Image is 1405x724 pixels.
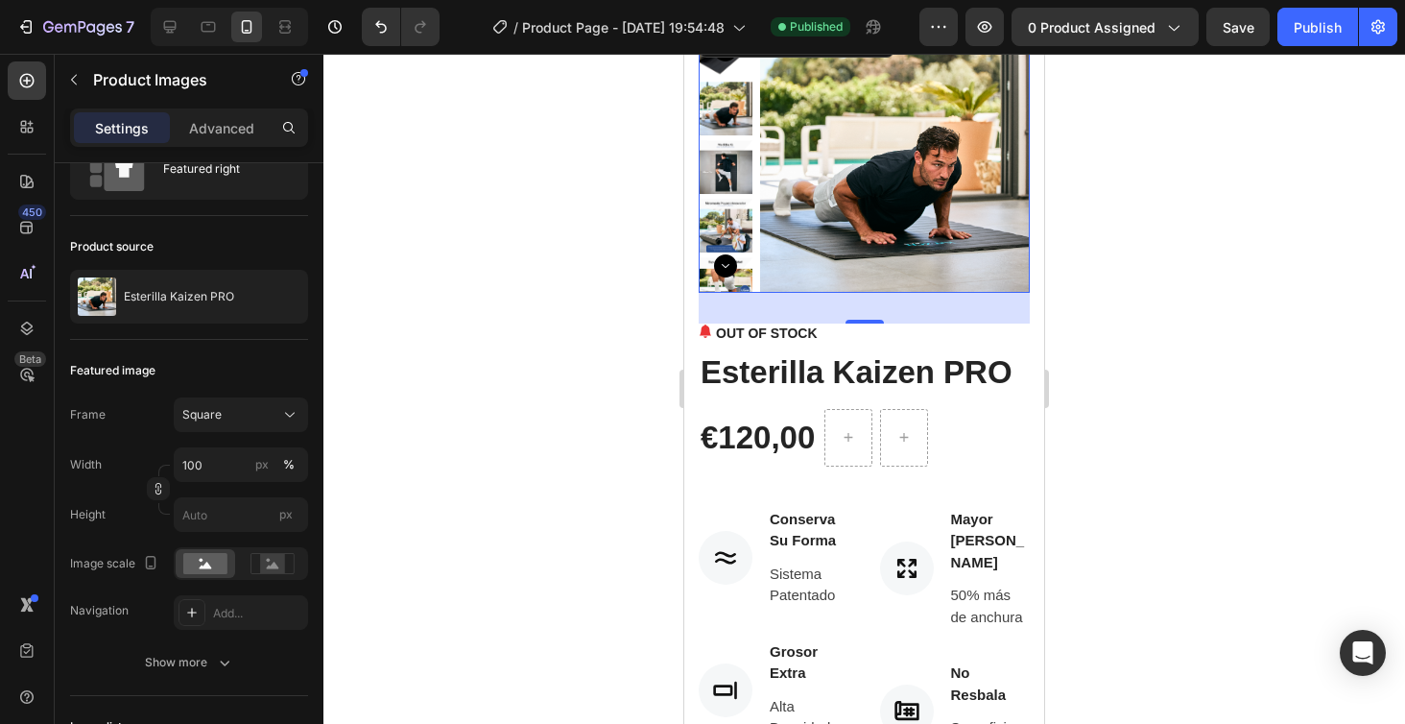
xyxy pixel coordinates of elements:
button: Show more [70,645,308,680]
p: 50% más [267,531,345,553]
button: 0 product assigned [1012,8,1199,46]
label: Frame [70,406,106,423]
label: Height [70,506,106,523]
div: Publish [1294,17,1342,37]
div: Beta [14,351,46,367]
input: px [174,497,308,532]
div: Add... [213,605,303,622]
span: Save [1223,19,1254,36]
span: Published [790,18,843,36]
div: 450 [18,205,46,220]
button: Publish [1277,8,1358,46]
div: Navigation [70,602,129,619]
span: Square [182,406,222,423]
button: % [250,453,274,476]
p: Esterilla Kaizen PRO [124,290,234,303]
div: Show more [145,653,234,672]
div: Featured right [163,147,280,191]
div: Product source [70,238,154,255]
p: No [267,609,333,631]
div: % [283,456,295,473]
span: Product Page - [DATE] 19:54:48 [522,17,725,37]
p: Alta Densidad [85,642,163,686]
p: Superficie [267,664,333,686]
p: de anchura [267,553,345,575]
button: Square [174,398,308,432]
div: Image scale [70,551,162,577]
div: px [255,456,269,473]
p: Mayor [PERSON_NAME] [267,455,345,520]
span: 0 product assigned [1028,17,1155,37]
span: / [513,17,518,37]
p: Advanced [189,118,254,138]
button: px [277,453,300,476]
input: px% [174,447,308,482]
span: px [279,507,293,521]
p: Product Images [93,68,256,91]
div: Featured image [70,362,155,379]
iframe: Design area [684,54,1044,724]
div: Open Intercom Messenger [1340,630,1386,676]
p: Settings [95,118,149,138]
img: product feature img [78,278,116,316]
div: Undo/Redo [362,8,440,46]
button: 7 [8,8,143,46]
p: 7 [126,15,134,38]
p: Resbala [267,631,333,653]
label: Width [70,456,102,473]
button: Save [1206,8,1270,46]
